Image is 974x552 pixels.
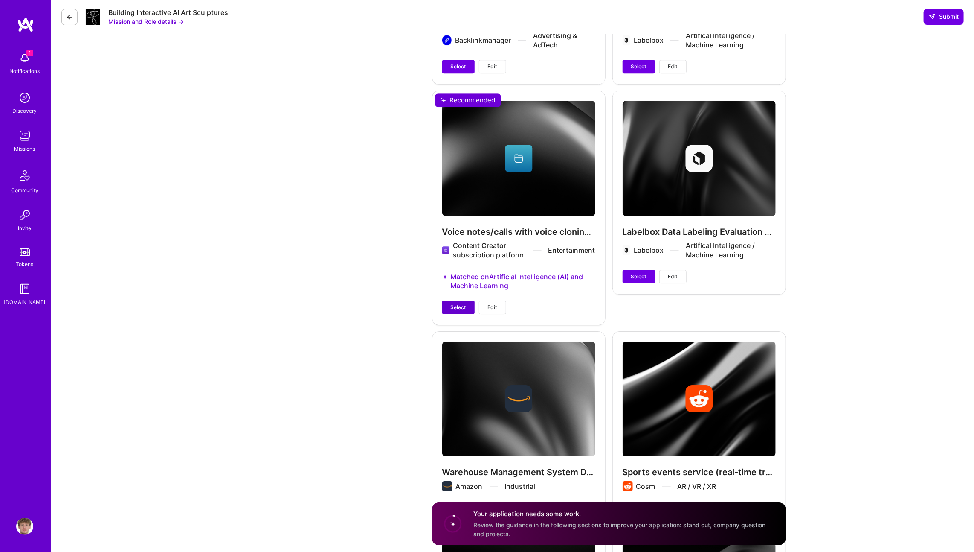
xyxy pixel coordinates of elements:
div: Building Interactive AI Art Sculptures [108,8,228,17]
button: Select [442,502,475,515]
button: Select [623,60,655,73]
button: Select [442,60,475,73]
span: Edit [488,304,497,311]
button: Select [623,502,655,515]
span: Select [451,63,466,70]
img: User Avatar [16,518,33,535]
h4: Your application needs some work. [474,510,776,519]
button: Edit [479,60,506,73]
img: Community [14,165,35,186]
i: icon LeftArrowDark [66,14,73,20]
div: Tokens [16,260,34,269]
img: logo [17,17,34,32]
span: Edit [668,273,678,280]
span: 1 [26,50,33,56]
div: Missions [14,144,35,153]
button: Mission and Role details → [108,17,184,26]
div: Invite [18,224,32,233]
img: Invite [16,207,33,224]
button: Edit [659,270,687,283]
span: Review the guidance in the following sections to improve your application: stand out, company que... [474,521,766,537]
img: guide book [16,280,33,298]
div: Community [11,186,38,195]
img: tokens [20,248,30,256]
img: discovery [16,89,33,106]
img: teamwork [16,127,33,144]
span: Submit [929,12,959,21]
button: Select [623,270,655,283]
button: Submit [924,9,964,24]
div: [DOMAIN_NAME] [4,298,46,307]
span: Select [451,304,466,311]
span: Select [631,63,646,70]
button: Edit [479,301,506,314]
span: Edit [488,63,497,70]
div: Discovery [13,106,37,115]
button: Edit [659,60,687,73]
button: Select [442,301,475,314]
img: bell [16,50,33,67]
button: Edit [479,502,506,515]
span: Edit [668,63,678,70]
span: Select [631,273,646,280]
i: icon SendLight [929,13,936,20]
a: User Avatar [14,518,35,535]
img: Company Logo [86,9,100,26]
div: Notifications [10,67,40,76]
button: Edit [659,502,687,515]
